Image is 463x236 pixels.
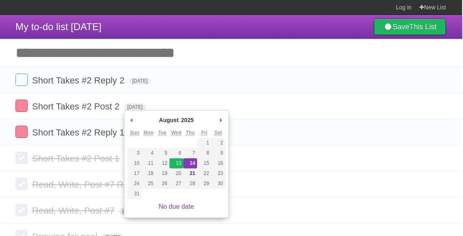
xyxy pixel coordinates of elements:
button: 6 [170,148,183,158]
abbr: Thursday [186,130,195,136]
abbr: Tuesday [158,130,166,136]
span: [DATE] [124,103,146,111]
button: 1 [197,138,211,148]
a: SaveThis List [374,19,446,35]
abbr: Wednesday [171,130,181,136]
label: Done [15,204,28,216]
button: 31 [128,189,141,199]
span: My to-do list [DATE] [15,21,102,32]
span: Short Takes #2 Reply 2 [32,75,126,85]
button: 5 [155,148,169,158]
button: 28 [183,179,197,189]
button: 12 [155,158,169,168]
button: Previous Month [128,114,136,126]
button: 7 [183,148,197,158]
button: 14 [183,158,197,168]
button: 8 [197,148,211,158]
span: Short Takes #2 Reply 1 [32,127,126,138]
label: Done [15,100,28,112]
button: 23 [211,168,225,179]
div: August [158,114,180,126]
button: 18 [141,168,155,179]
abbr: Sunday [130,130,139,136]
button: 2 [211,138,225,148]
button: 26 [155,179,169,189]
span: Short Takes #2 Post 2 [32,101,122,111]
span: Short Takes #2 Post 1 [32,153,122,164]
span: [DATE] [129,77,151,85]
button: 15 [197,158,211,168]
abbr: Monday [143,130,154,136]
button: 22 [197,168,211,179]
button: 19 [155,168,169,179]
button: 21 [183,168,197,179]
span: Read, Write, Post #7 Replies [32,179,149,190]
abbr: Saturday [214,130,222,136]
button: 16 [211,158,225,168]
label: Done [15,152,28,164]
button: 3 [128,148,141,158]
button: 25 [141,179,155,189]
button: 30 [211,179,225,189]
button: 24 [128,179,141,189]
button: 17 [128,168,141,179]
button: 29 [197,179,211,189]
span: Read, Write, Post #7 [32,205,117,216]
label: Done [15,178,28,190]
div: 2025 [180,114,195,126]
button: 11 [141,158,155,168]
label: Done [15,74,28,86]
button: 4 [141,148,155,158]
abbr: Friday [201,130,207,136]
button: 9 [211,148,225,158]
b: This List [409,23,437,31]
label: Done [15,126,28,138]
button: 13 [170,158,183,168]
a: No due date [159,203,194,210]
button: 27 [170,179,183,189]
span: [DATE] [119,208,141,215]
button: 20 [170,168,183,179]
button: 10 [128,158,141,168]
button: Next Month [217,114,225,126]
